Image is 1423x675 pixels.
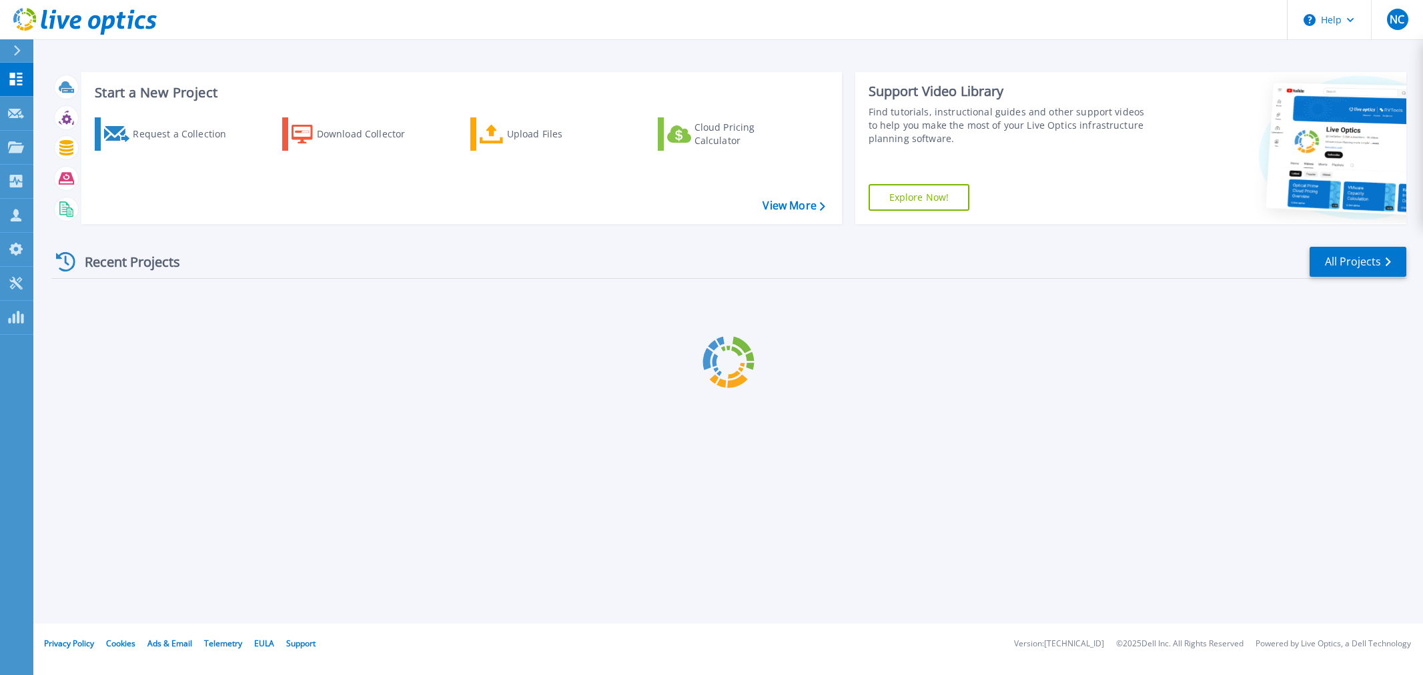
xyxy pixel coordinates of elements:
a: Privacy Policy [44,638,94,649]
span: NC [1390,14,1404,25]
a: Ads & Email [147,638,192,649]
div: Upload Files [507,121,614,147]
a: View More [763,199,825,212]
div: Recent Projects [51,245,198,278]
li: Powered by Live Optics, a Dell Technology [1256,640,1411,648]
a: Download Collector [282,117,431,151]
li: © 2025 Dell Inc. All Rights Reserved [1116,640,1244,648]
div: Support Video Library [869,83,1151,100]
li: Version: [TECHNICAL_ID] [1014,640,1104,648]
a: Request a Collection [95,117,244,151]
a: Telemetry [204,638,242,649]
a: Upload Files [470,117,619,151]
div: Cloud Pricing Calculator [694,121,801,147]
a: Support [286,638,316,649]
div: Download Collector [317,121,424,147]
h3: Start a New Project [95,85,825,100]
a: All Projects [1310,247,1406,277]
a: Explore Now! [869,184,970,211]
div: Request a Collection [133,121,240,147]
a: Cookies [106,638,135,649]
div: Find tutorials, instructional guides and other support videos to help you make the most of your L... [869,105,1151,145]
a: Cloud Pricing Calculator [658,117,807,151]
a: EULA [254,638,274,649]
